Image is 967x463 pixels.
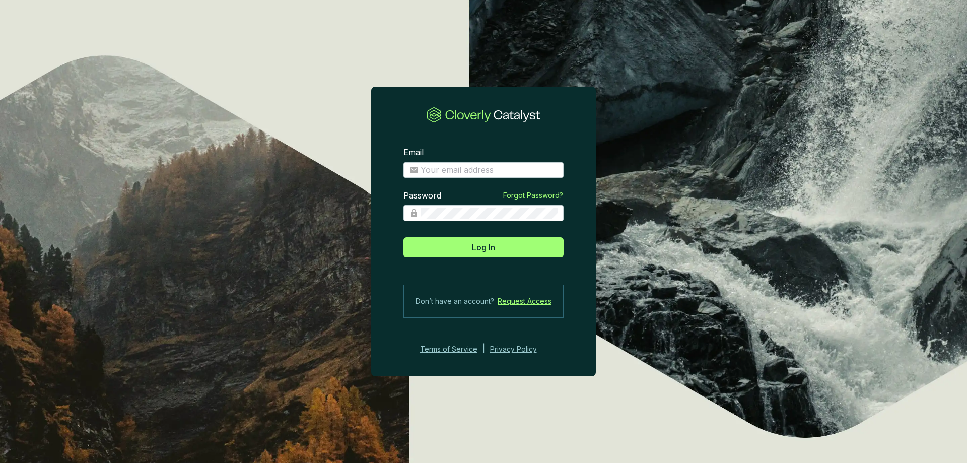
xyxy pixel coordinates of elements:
[482,343,485,355] div: |
[498,295,551,307] a: Request Access
[403,237,564,257] button: Log In
[421,165,558,176] input: Email
[421,208,558,219] input: Password
[417,343,477,355] a: Terms of Service
[416,295,494,307] span: Don’t have an account?
[472,241,495,253] span: Log In
[503,190,563,201] a: Forgot Password?
[403,147,424,158] label: Email
[490,343,550,355] a: Privacy Policy
[403,190,441,202] label: Password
